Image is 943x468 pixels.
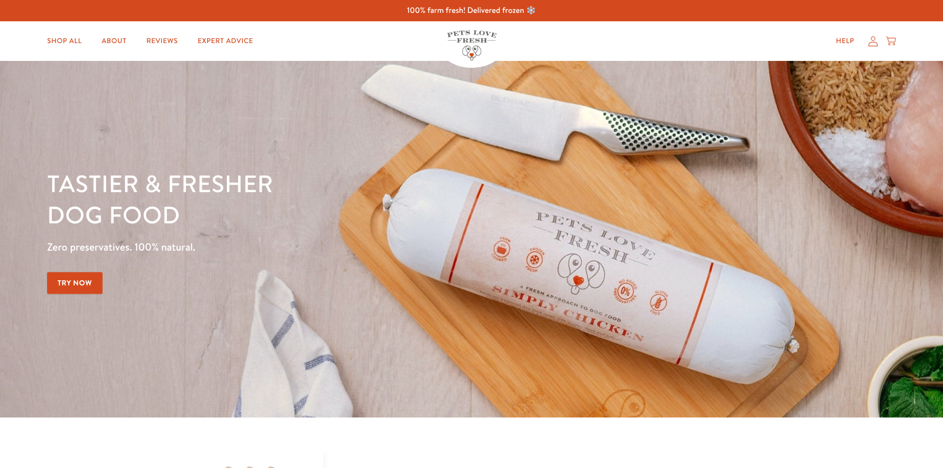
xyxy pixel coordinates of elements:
h1: Tastier & fresher dog food [47,169,613,231]
a: Expert Advice [190,31,261,51]
a: Shop All [39,31,90,51]
a: Try Now [47,272,103,294]
a: Help [828,31,862,51]
a: Reviews [138,31,185,51]
p: Zero preservatives. 100% natural. [47,238,613,256]
a: About [94,31,134,51]
img: Pets Love Fresh [447,30,497,60]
